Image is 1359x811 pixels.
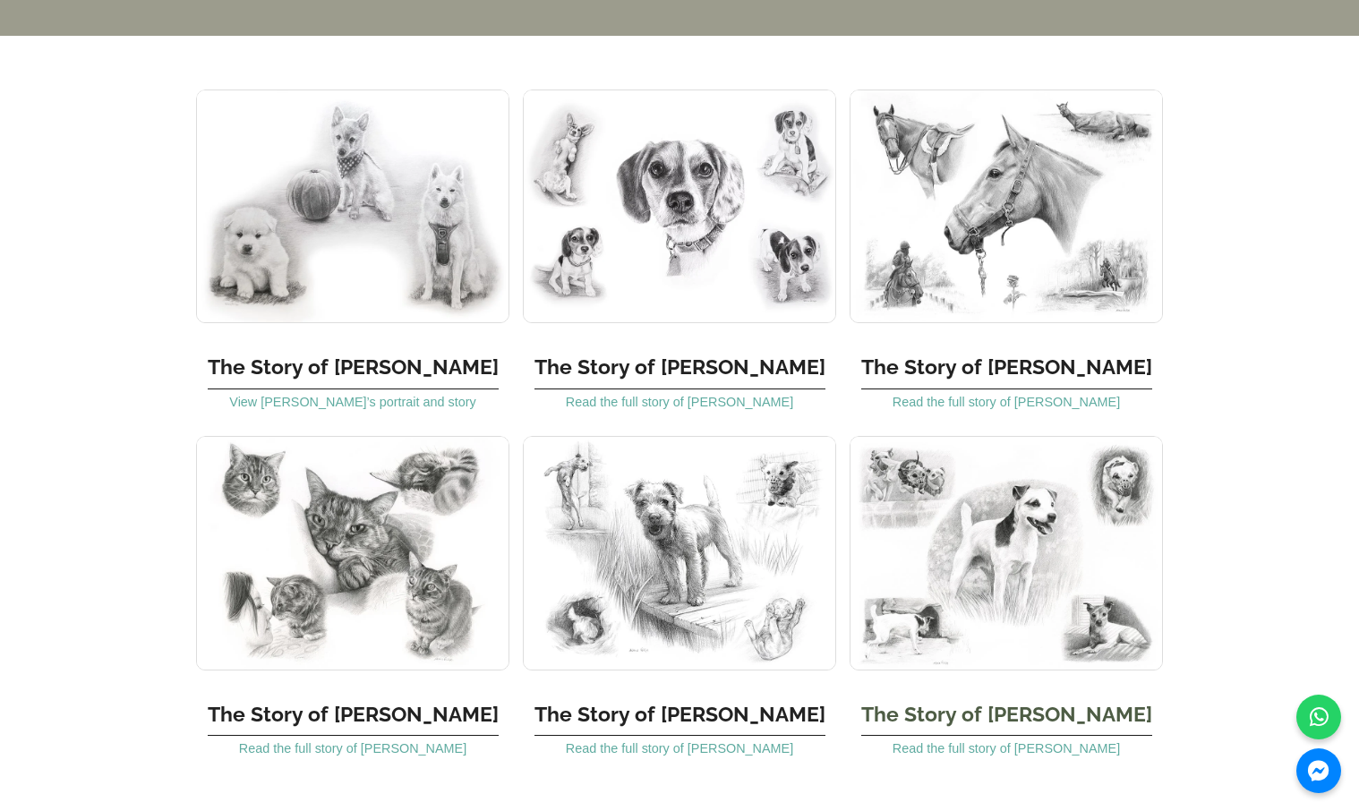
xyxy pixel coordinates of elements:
h3: The Story of [PERSON_NAME] [208,684,499,737]
h3: The Story of [PERSON_NAME] [861,684,1152,737]
a: Read the full story of [PERSON_NAME] [239,741,466,756]
img: Khona – Realistic Pencil Dog Life Story Portrait Portrait [196,90,509,323]
a: Read the full story of [PERSON_NAME] [566,741,793,756]
img: Gilli – Cat Pencil Pet Portraits Life Story Portrait [196,436,509,670]
h3: The Story of [PERSON_NAME] [534,337,825,389]
a: Read the full story of [PERSON_NAME] [566,395,793,409]
img: Vera the Beagle – Pencil Pet Portrait Life Story Portrait [523,90,836,323]
img: Holden – Pencil Life Story Portrait Pet Portrait [523,436,836,670]
a: Messenger [1296,748,1341,793]
h3: The Story of [PERSON_NAME] [861,337,1152,389]
h3: The Story of [PERSON_NAME] [208,337,499,389]
img: Dean – Life Story Portrait Jack Russell Pet Portrait [850,436,1163,670]
img: Rose – Pencil Life Story Portrait Pet Portrait [850,90,1163,323]
a: WhatsApp [1296,695,1341,739]
h3: The Story of [PERSON_NAME] [534,684,825,737]
a: View [PERSON_NAME]’s portrait and story [229,395,475,409]
a: Read the full story of [PERSON_NAME] [893,741,1120,756]
a: Read the full story of [PERSON_NAME] [893,395,1120,409]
